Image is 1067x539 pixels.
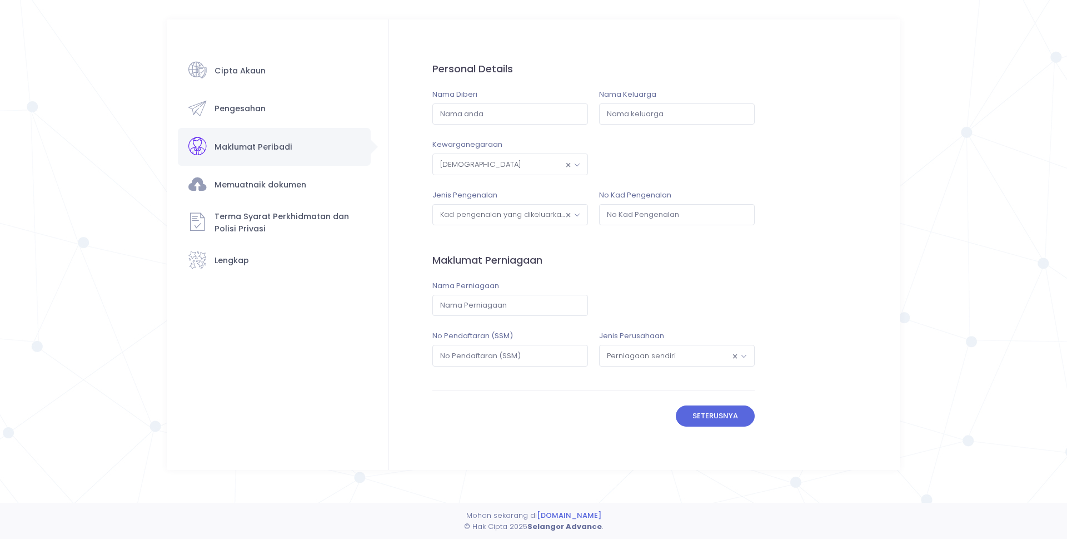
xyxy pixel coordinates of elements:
span: Malaysian [433,154,587,174]
strong: Selangor Advance [527,521,602,532]
div: Personal Details [432,61,755,76]
label: Kewarganegaraan [432,139,502,150]
label: Nama Diberi [432,89,477,100]
label: Nama Keluarga [599,89,656,100]
input: Nama Perniagaan [432,295,588,316]
input: No Kad Pengenalan [599,204,755,225]
label: Jenis Pengenalan [432,190,497,201]
input: No Pendaftaran (SSM) [432,345,588,366]
label: Nama Perniagaan [432,280,499,291]
span: Kad pengenalan yang dikeluarkan oleh kerajaan [433,205,587,225]
span: Kad pengenalan yang dikeluarkan oleh kerajaan [432,204,588,225]
input: Nama anda [432,103,588,125]
span: Remove all items [565,207,571,222]
a: [DOMAIN_NAME] [537,510,601,521]
div: Maklumat Perniagaan [432,253,755,268]
label: No Pendaftaran (SSM) [432,330,513,342]
button: Seterusnya [676,406,755,427]
span: Perniagaan sendiri [599,345,755,366]
span: Malaysian [432,154,588,175]
label: No Kad Pengenalan [599,190,671,201]
input: Nama keluarga [599,103,755,125]
label: Jenis Perusahaan [599,330,664,342]
span: Remove all items [565,157,571,172]
span: Perniagaan sendiri [600,345,754,365]
span: Remove all items [732,349,737,364]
